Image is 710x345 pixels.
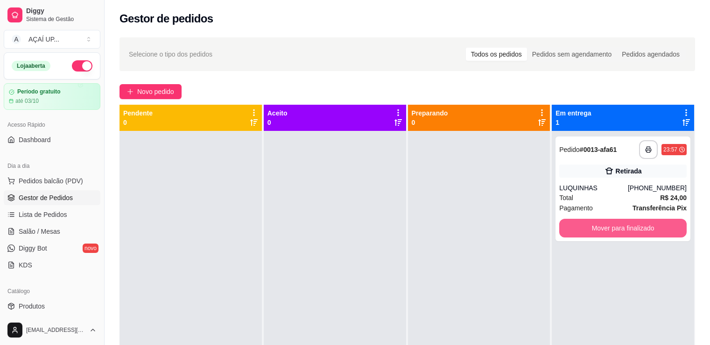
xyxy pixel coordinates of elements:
[527,48,617,61] div: Pedidos sem agendamento
[12,61,50,71] div: Loja aberta
[12,35,21,44] span: A
[412,108,448,118] p: Preparando
[633,204,687,212] strong: Transferência Pix
[267,118,288,127] p: 0
[26,15,97,23] span: Sistema de Gestão
[4,4,100,26] a: DiggySistema de Gestão
[559,219,687,237] button: Mover para finalizado
[660,194,687,201] strong: R$ 24,00
[617,48,685,61] div: Pedidos agendados
[559,193,573,203] span: Total
[4,207,100,222] a: Lista de Pedidos
[267,108,288,118] p: Aceito
[123,118,153,127] p: 0
[4,173,100,188] button: Pedidos balcão (PDV)
[559,183,628,193] div: LUQUINHAS
[28,35,59,44] div: AÇAÍ UP ...
[4,158,100,173] div: Dia a dia
[19,135,51,144] span: Dashboard
[120,11,213,26] h2: Gestor de pedidos
[555,118,591,127] p: 1
[559,203,593,213] span: Pagamento
[559,146,580,153] span: Pedido
[17,88,61,95] article: Período gratuito
[19,302,45,311] span: Produtos
[123,108,153,118] p: Pendente
[4,117,100,132] div: Acesso Rápido
[580,146,617,153] strong: # 0013-afa61
[19,244,47,253] span: Diggy Bot
[19,193,73,202] span: Gestor de Pedidos
[628,183,687,193] div: [PHONE_NUMBER]
[4,319,100,341] button: [EMAIL_ADDRESS][DOMAIN_NAME]
[555,108,591,118] p: Em entrega
[120,84,182,99] button: Novo pedido
[26,7,97,15] span: Diggy
[19,227,60,236] span: Salão / Mesas
[127,88,134,95] span: plus
[15,97,39,105] article: até 03/10
[616,166,642,176] div: Retirada
[663,146,677,153] div: 23:57
[4,83,100,110] a: Período gratuitoaté 03/10
[466,48,527,61] div: Todos os pedidos
[4,258,100,273] a: KDS
[26,326,85,334] span: [EMAIL_ADDRESS][DOMAIN_NAME]
[412,118,448,127] p: 0
[19,176,83,186] span: Pedidos balcão (PDV)
[129,49,212,59] span: Selecione o tipo dos pedidos
[137,86,174,97] span: Novo pedido
[72,60,92,72] button: Alterar Status
[4,132,100,147] a: Dashboard
[4,241,100,256] a: Diggy Botnovo
[4,224,100,239] a: Salão / Mesas
[4,299,100,314] a: Produtos
[4,190,100,205] a: Gestor de Pedidos
[4,284,100,299] div: Catálogo
[19,210,67,219] span: Lista de Pedidos
[19,260,32,270] span: KDS
[4,30,100,49] button: Select a team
